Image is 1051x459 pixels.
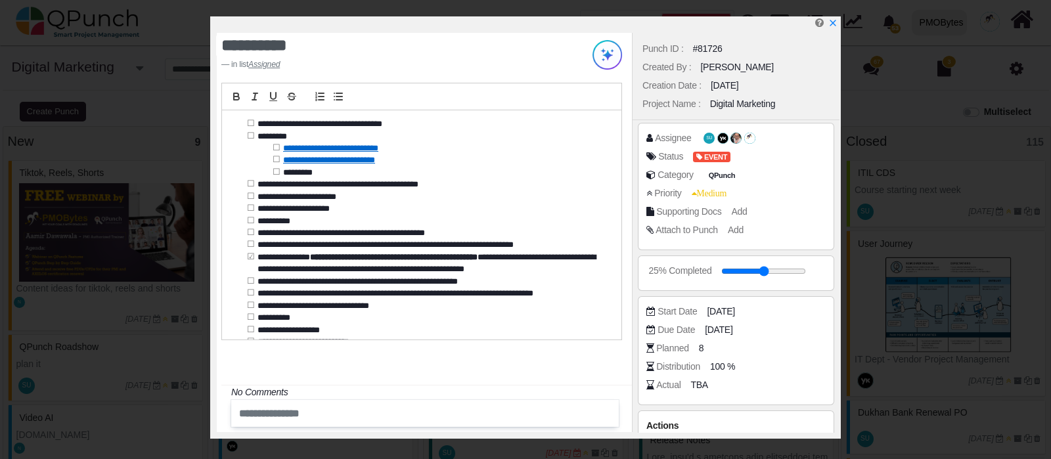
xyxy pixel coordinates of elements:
[248,60,280,69] u: Assigned
[656,341,688,355] div: Planned
[658,168,694,182] div: Category
[732,206,748,217] span: Add
[642,42,684,56] div: Punch ID :
[744,133,755,144] img: avatar
[828,18,838,28] svg: x
[693,42,723,56] div: #81726
[658,323,695,337] div: Due Date
[744,133,755,144] span: Aamir Pmobytes
[642,60,691,74] div: Created By :
[730,133,742,144] span: Tousiq
[700,60,774,74] div: [PERSON_NAME]
[656,378,681,392] div: Actual
[710,360,735,374] span: 100 %
[248,60,280,69] cite: Source Title
[231,387,288,397] i: No Comments
[642,79,702,93] div: Creation Date :
[656,205,721,219] div: Supporting Docs
[705,170,738,181] span: QPunch
[649,264,712,278] div: 25% Completed
[728,225,744,235] span: Add
[730,133,742,144] img: avatar
[656,223,718,237] div: Attach to Punch
[690,378,707,392] span: TBA
[692,188,727,198] span: Medium
[717,133,728,144] img: avatar
[705,323,732,337] span: [DATE]
[693,152,730,163] span: EVENT
[704,133,715,144] span: Safi Ullah
[656,360,700,374] div: Distribution
[658,305,697,318] div: Start Date
[658,150,683,164] div: Status
[221,58,552,70] footer: in list
[815,18,824,28] i: Edit Punch
[711,79,738,93] div: [DATE]
[642,97,701,111] div: Project Name :
[707,305,734,318] span: [DATE]
[699,341,704,355] span: 8
[655,131,691,145] div: Assignee
[706,136,712,141] span: SU
[593,40,622,70] img: Try writing with AI
[693,150,730,164] span: <div><span class="badge badge-secondary" style="background-color: #F44E3B"> <i class="fa fa-tag p...
[717,133,728,144] span: Yaasar
[710,97,776,111] div: Digital Marketing
[654,186,681,200] div: Priority
[646,420,679,431] span: Actions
